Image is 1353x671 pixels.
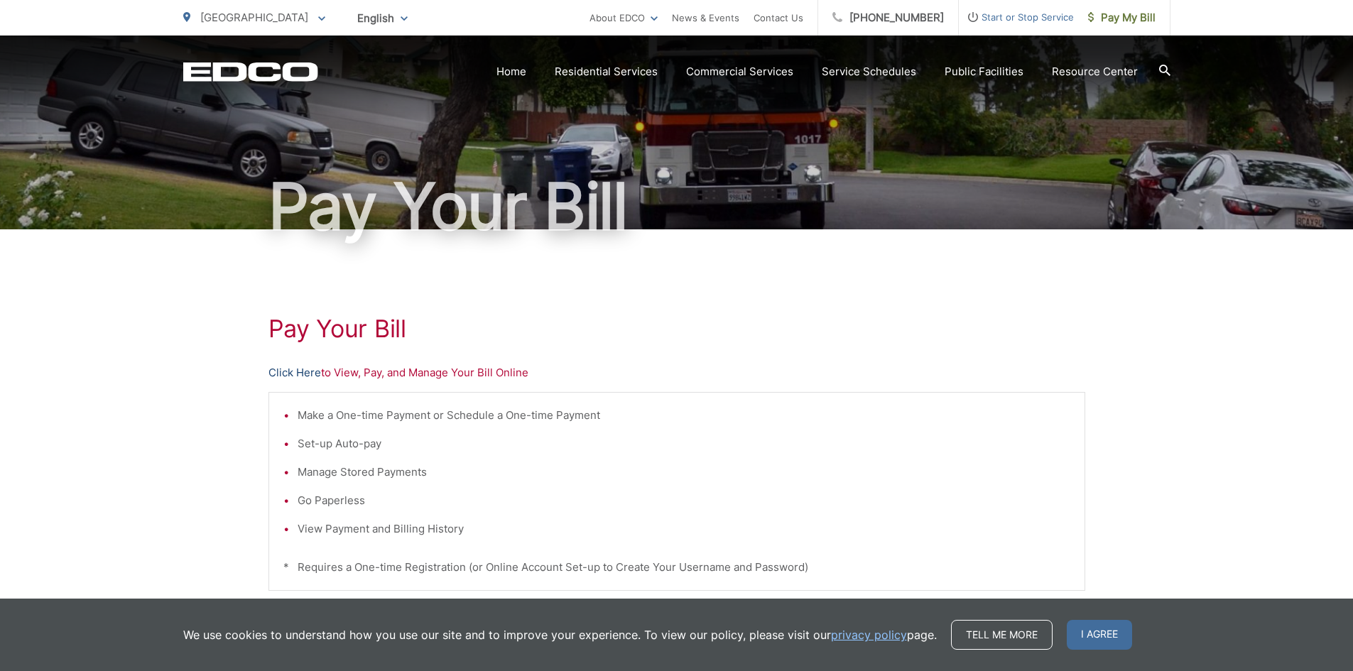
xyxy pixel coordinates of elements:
a: Residential Services [555,63,658,80]
h1: Pay Your Bill [268,315,1085,343]
a: EDCD logo. Return to the homepage. [183,62,318,82]
h1: Pay Your Bill [183,171,1170,242]
li: Go Paperless [298,492,1070,509]
a: Service Schedules [822,63,916,80]
p: to View, Pay, and Manage Your Bill Online [268,364,1085,381]
li: View Payment and Billing History [298,520,1070,538]
li: Set-up Auto-pay [298,435,1070,452]
li: Make a One-time Payment or Schedule a One-time Payment [298,407,1070,424]
a: About EDCO [589,9,658,26]
span: Pay My Bill [1088,9,1156,26]
li: Manage Stored Payments [298,464,1070,481]
a: Public Facilities [945,63,1023,80]
a: Tell me more [951,620,1053,650]
p: * Requires a One-time Registration (or Online Account Set-up to Create Your Username and Password) [283,559,1070,576]
span: English [347,6,418,31]
a: Home [496,63,526,80]
a: News & Events [672,9,739,26]
a: Resource Center [1052,63,1138,80]
span: [GEOGRAPHIC_DATA] [200,11,308,24]
p: We use cookies to understand how you use our site and to improve your experience. To view our pol... [183,626,937,643]
a: Commercial Services [686,63,793,80]
a: Contact Us [754,9,803,26]
span: I agree [1067,620,1132,650]
a: Click Here [268,364,321,381]
a: privacy policy [831,626,907,643]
